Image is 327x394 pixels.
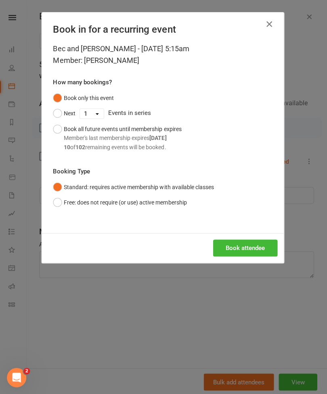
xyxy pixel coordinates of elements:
h4: Book in for a recurring event [54,24,273,35]
button: Free: does not require (or use) active membership [54,194,187,209]
strong: 102 [76,144,86,150]
div: Book all future events until membership expires [65,124,182,151]
label: How many bookings? [54,77,113,87]
div: Member's last membership expires [65,133,182,142]
button: Book all future events until membership expiresMember's last membership expires[DATE]10of102remai... [54,121,182,154]
button: Book only this event [54,90,115,105]
div: Bec and [PERSON_NAME] - [DATE] 5:15am Member: [PERSON_NAME] [54,43,273,66]
iframe: Intercom live chat [8,367,27,386]
strong: 10 [65,144,71,150]
button: Close [263,18,276,31]
div: of remaining events will be booked. [65,142,182,151]
div: Events in series [54,105,273,121]
button: Next [54,105,76,121]
button: Standard: requires active membership with available classes [54,179,214,194]
span: 2 [25,367,31,373]
label: Booking Type [54,166,91,175]
button: Book attendee [214,239,278,256]
strong: [DATE] [150,134,167,141]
